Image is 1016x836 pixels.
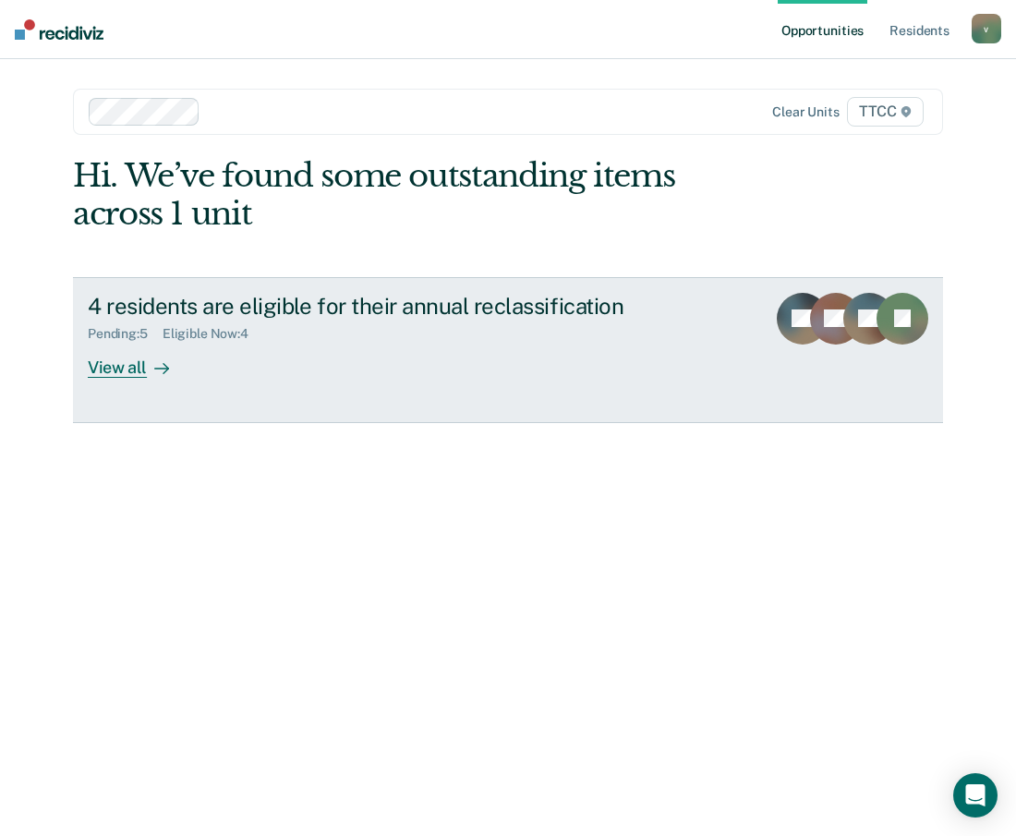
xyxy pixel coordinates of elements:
div: Clear units [772,104,840,120]
div: 4 residents are eligible for their annual reclassification [88,293,736,320]
span: TTCC [847,97,924,127]
a: 4 residents are eligible for their annual reclassificationPending:5Eligible Now:4View all [73,277,943,423]
button: v [972,14,1001,43]
div: View all [88,342,191,378]
div: Hi. We’ve found some outstanding items across 1 unit [73,157,769,233]
div: Open Intercom Messenger [953,773,998,818]
div: Eligible Now : 4 [163,326,263,342]
div: Pending : 5 [88,326,163,342]
img: Recidiviz [15,19,103,40]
